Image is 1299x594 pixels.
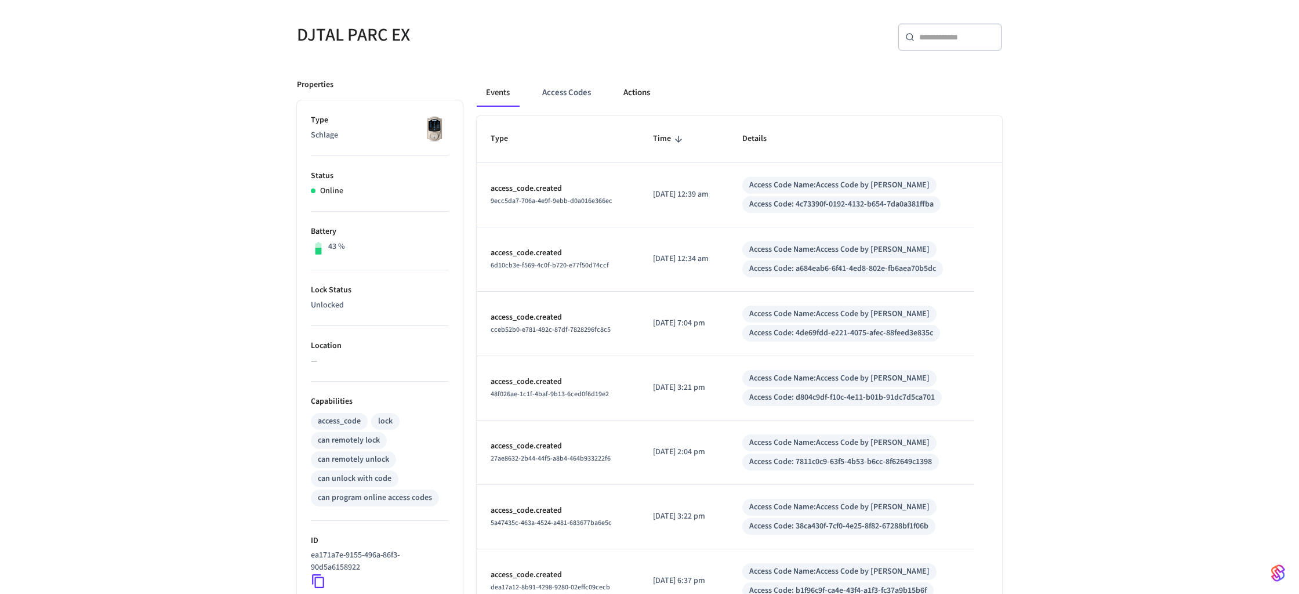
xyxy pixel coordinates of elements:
p: access_code.created [491,440,625,452]
p: access_code.created [491,505,625,517]
p: Online [320,185,343,197]
div: can unlock with code [318,473,391,485]
h5: DJTAL PARC EX [297,23,643,47]
p: [DATE] 12:39 am [653,189,714,201]
div: Access Code: 7811c0c9-63f5-4b53-b6cc-8f62649c1398 [749,456,932,468]
p: Capabilities [311,396,449,408]
div: Access Code Name: Access Code by [PERSON_NAME] [749,308,930,320]
div: lock [378,415,393,428]
p: Schlage [311,129,449,142]
p: ea171a7e-9155-496a-86f3-90d5a6158922 [311,549,444,574]
p: Status [311,170,449,182]
div: can remotely lock [318,434,380,447]
div: can remotely unlock [318,454,389,466]
button: Access Codes [533,79,600,107]
img: SeamLogoGradient.69752ec5.svg [1271,564,1285,582]
p: [DATE] 3:21 pm [653,382,714,394]
p: [DATE] 7:04 pm [653,317,714,329]
p: ID [311,535,449,547]
span: 5a47435c-463a-4524-a481-683677ba6e5c [491,518,612,528]
div: can program online access codes [318,492,432,504]
img: Schlage Sense Smart Deadbolt with Camelot Trim, Front [420,114,449,143]
p: access_code.created [491,376,625,388]
div: Access Code Name: Access Code by [PERSON_NAME] [749,179,930,191]
div: ant example [477,79,1002,107]
span: 9ecc5da7-706a-4e9f-9ebb-d0a016e366ec [491,196,612,206]
p: [DATE] 2:04 pm [653,446,714,458]
div: Access Code: 4de69fdd-e221-4075-afec-88feed3e835c [749,327,933,339]
span: cceb52b0-e781-492c-87df-7828296fc8c5 [491,325,611,335]
div: Access Code Name: Access Code by [PERSON_NAME] [749,244,930,256]
p: [DATE] 3:22 pm [653,510,714,523]
span: 6d10cb3e-f569-4c0f-b720-e77f50d74ccf [491,260,609,270]
button: Actions [614,79,659,107]
p: access_code.created [491,247,625,259]
div: Access Code: d804c9df-f10c-4e11-b01b-91dc7d5ca701 [749,392,935,404]
p: Unlocked [311,299,449,312]
p: Properties [297,79,333,91]
p: access_code.created [491,569,625,581]
p: Type [311,114,449,126]
p: [DATE] 12:34 am [653,253,714,265]
div: Access Code Name: Access Code by [PERSON_NAME] [749,372,930,385]
div: access_code [318,415,361,428]
p: 43 % [328,241,345,253]
p: [DATE] 6:37 pm [653,575,714,587]
div: Access Code Name: Access Code by [PERSON_NAME] [749,437,930,449]
p: Location [311,340,449,352]
span: 27ae8632-2b44-44f5-a8b4-464b933222f6 [491,454,611,463]
button: Events [477,79,519,107]
div: Access Code: 38ca430f-7cf0-4e25-8f82-67288bf1f06b [749,520,928,533]
p: Lock Status [311,284,449,296]
span: Details [742,130,782,148]
div: Access Code Name: Access Code by [PERSON_NAME] [749,566,930,578]
p: — [311,355,449,367]
span: dea17a12-8b91-4298-9280-02effc09cecb [491,582,610,592]
p: access_code.created [491,183,625,195]
div: Access Code: 4c73390f-0192-4132-b654-7da0a381ffba [749,198,934,211]
div: Access Code Name: Access Code by [PERSON_NAME] [749,501,930,513]
span: Type [491,130,523,148]
span: 48f026ae-1c1f-4baf-9b13-6ced0f6d19e2 [491,389,609,399]
p: access_code.created [491,312,625,324]
div: Access Code: a684eab6-6f41-4ed8-802e-fb6aea70b5dc [749,263,936,275]
p: Battery [311,226,449,238]
span: Time [653,130,686,148]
